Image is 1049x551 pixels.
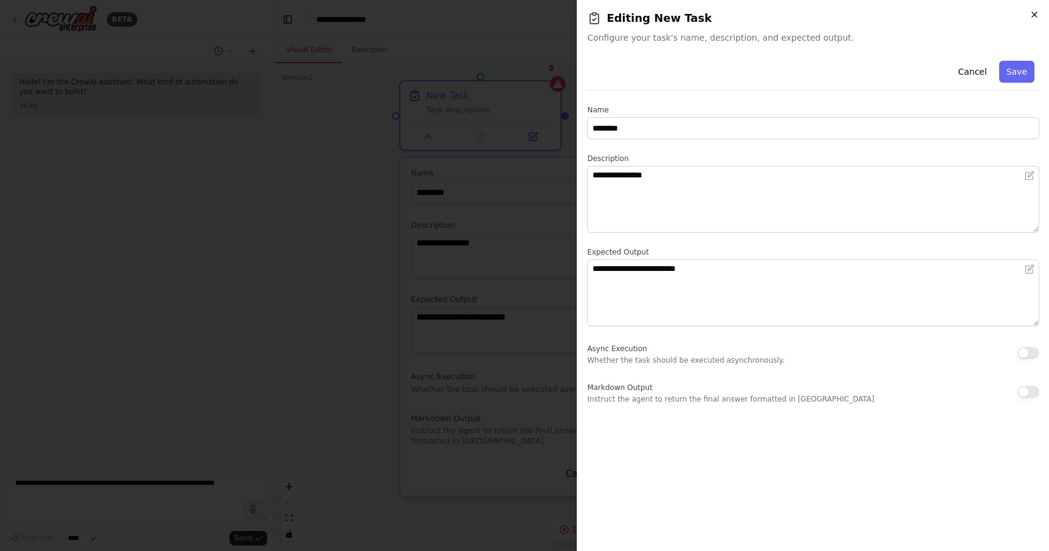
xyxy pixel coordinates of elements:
[951,61,994,83] button: Cancel
[587,344,647,353] span: Async Execution
[587,32,1039,44] span: Configure your task's name, description, and expected output.
[587,105,1039,115] label: Name
[587,383,652,392] span: Markdown Output
[587,394,874,404] p: Instruct the agent to return the final answer formatted in [GEOGRAPHIC_DATA]
[1022,168,1037,183] button: Open in editor
[587,154,1039,163] label: Description
[1022,262,1037,276] button: Open in editor
[587,247,1039,257] label: Expected Output
[587,10,1039,27] h2: Editing New Task
[999,61,1034,83] button: Save
[587,355,784,365] p: Whether the task should be executed asynchronously.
